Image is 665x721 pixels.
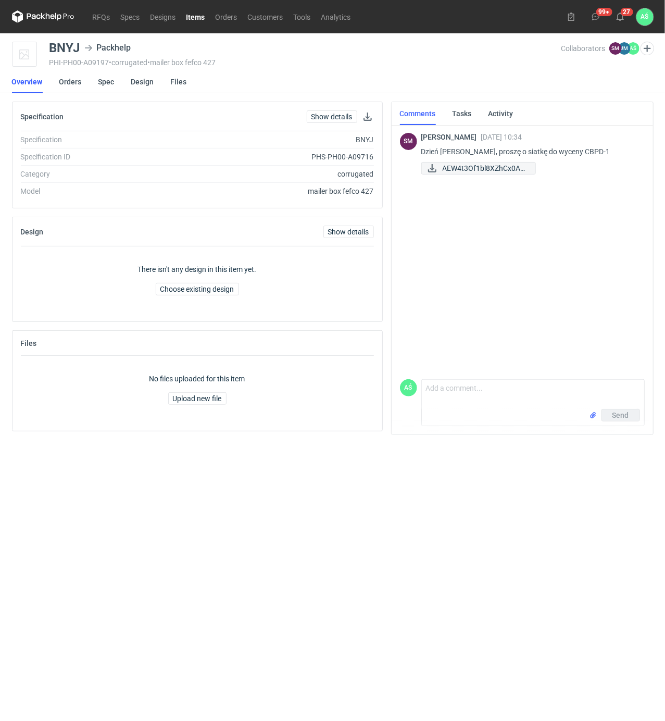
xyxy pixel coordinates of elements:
span: AEW4t3Of1bl8XZhCx0A6... [443,163,527,174]
span: • mailer box fefco 427 [148,58,216,67]
p: There isn't any design in this item yet. [138,264,257,275]
span: Upload new file [173,395,222,402]
span: Collaborators [561,44,605,53]
div: Category [21,169,162,179]
button: Send [601,409,640,421]
h2: Files [21,339,37,347]
span: Send [612,412,629,419]
a: Show details [307,110,357,123]
a: Orders [59,70,82,93]
a: Specs [116,10,145,23]
a: Overview [12,70,43,93]
a: RFQs [87,10,116,23]
div: Specification ID [21,152,162,162]
a: Comments [400,102,436,125]
a: Design [131,70,154,93]
button: Download specification [361,110,374,123]
p: Dzień [PERSON_NAME], proszę o siatkę do wyceny CBPD-1 [421,145,636,158]
div: Specification [21,134,162,145]
div: PHS-PH00-A09716 [162,152,374,162]
h2: Design [21,228,44,236]
button: Upload new file [168,392,227,405]
div: BNYJ [162,134,374,145]
button: 99+ [587,8,604,25]
h2: Specification [21,113,64,121]
div: Packhelp [84,42,131,54]
span: Choose existing design [160,285,234,293]
div: corrugated [162,169,374,179]
figcaption: SM [609,42,622,55]
div: AEW4t3Of1bl8XZhCx0A6scNq4yUib2pB7xAB42x1.docx [421,162,525,175]
svg: Packhelp Pro [12,10,74,23]
a: Show details [323,226,374,238]
a: Tools [288,10,316,23]
span: • corrugated [109,58,148,67]
a: Items [181,10,210,23]
a: Tasks [453,102,472,125]
figcaption: JM [618,42,631,55]
div: BNYJ [49,42,80,54]
p: No files uploaded for this item [149,374,245,384]
a: Files [171,70,187,93]
a: Activity [488,102,513,125]
a: Customers [243,10,288,23]
a: Designs [145,10,181,23]
div: PHI-PH00-A09197 [49,58,561,67]
div: Sebastian Markut [400,133,417,150]
figcaption: AŚ [400,379,417,396]
span: [DATE] 10:34 [481,133,522,141]
div: mailer box fefco 427 [162,186,374,196]
button: 27 [612,8,629,25]
button: AŚ [636,8,654,26]
a: Spec [98,70,115,93]
a: AEW4t3Of1bl8XZhCx0A6... [421,162,536,175]
figcaption: AŚ [627,42,639,55]
span: [PERSON_NAME] [421,133,481,141]
button: Choose existing design [156,283,239,295]
a: Orders [210,10,243,23]
div: Adrian Świerżewski [636,8,654,26]
button: Edit collaborators [640,42,654,55]
div: Model [21,186,162,196]
a: Analytics [316,10,356,23]
div: Adrian Świerżewski [400,379,417,396]
figcaption: SM [400,133,417,150]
